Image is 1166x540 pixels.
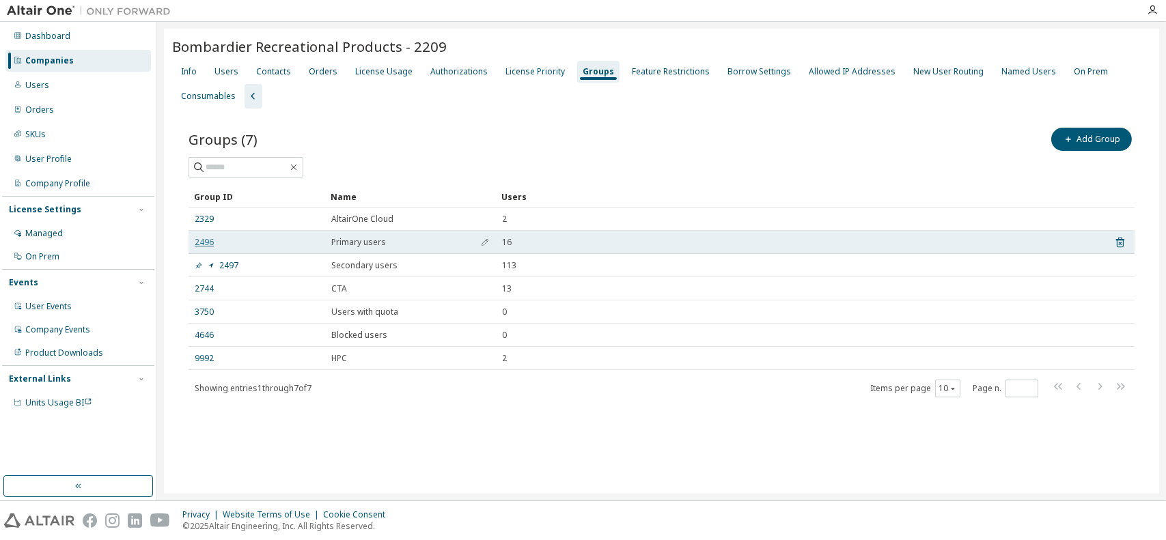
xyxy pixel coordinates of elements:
[309,66,337,77] div: Orders
[195,237,214,248] a: 2496
[870,380,960,397] span: Items per page
[105,513,120,528] img: instagram.svg
[194,186,320,208] div: Group ID
[939,383,957,394] button: 10
[1074,66,1108,77] div: On Prem
[195,382,311,394] span: Showing entries 1 through 7 of 7
[331,330,387,341] span: Blocked users
[9,204,81,215] div: License Settings
[195,260,238,271] a: 2497
[502,353,507,364] span: 2
[195,307,214,317] a: 3750
[502,260,516,271] span: 113
[128,513,142,528] img: linkedin.svg
[195,283,214,294] a: 2744
[195,330,214,341] a: 4646
[331,307,398,317] span: Users with quota
[505,66,565,77] div: License Priority
[583,66,614,77] div: Groups
[195,353,214,364] a: 9992
[809,66,896,77] div: Allowed IP Addresses
[331,283,347,294] span: CTA
[25,178,90,189] div: Company Profile
[727,66,791,77] div: Borrow Settings
[25,301,72,312] div: User Events
[331,260,398,271] span: Secondary users
[331,214,393,225] span: AltairOne Cloud
[502,307,507,317] span: 0
[182,520,393,532] p: © 2025 Altair Engineering, Inc. All Rights Reserved.
[913,66,984,77] div: New User Routing
[355,66,413,77] div: License Usage
[973,380,1038,397] span: Page n.
[25,104,54,115] div: Orders
[25,397,92,408] span: Units Usage BI
[9,277,38,288] div: Events
[25,31,70,42] div: Dashboard
[502,283,512,294] span: 13
[502,214,507,225] span: 2
[430,66,488,77] div: Authorizations
[331,237,386,248] span: Primary users
[25,129,46,140] div: SKUs
[182,509,223,520] div: Privacy
[25,251,59,262] div: On Prem
[9,373,71,384] div: External Links
[172,37,447,56] span: Bombardier Recreational Products - 2209
[501,186,1096,208] div: Users
[25,80,49,91] div: Users
[150,513,170,528] img: youtube.svg
[632,66,710,77] div: Feature Restrictions
[4,513,74,528] img: altair_logo.svg
[25,154,72,165] div: User Profile
[25,324,90,335] div: Company Events
[195,214,214,225] a: 2329
[502,330,507,341] span: 0
[502,237,512,248] span: 16
[331,353,347,364] span: HPC
[1001,66,1056,77] div: Named Users
[1051,128,1132,151] button: Add Group
[323,509,393,520] div: Cookie Consent
[181,66,197,77] div: Info
[83,513,97,528] img: facebook.svg
[25,228,63,239] div: Managed
[25,347,103,358] div: Product Downloads
[256,66,291,77] div: Contacts
[214,66,238,77] div: Users
[7,4,178,18] img: Altair One
[223,509,323,520] div: Website Terms of Use
[25,55,74,66] div: Companies
[331,186,490,208] div: Name
[189,130,258,149] span: Groups (7)
[181,91,236,102] div: Consumables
